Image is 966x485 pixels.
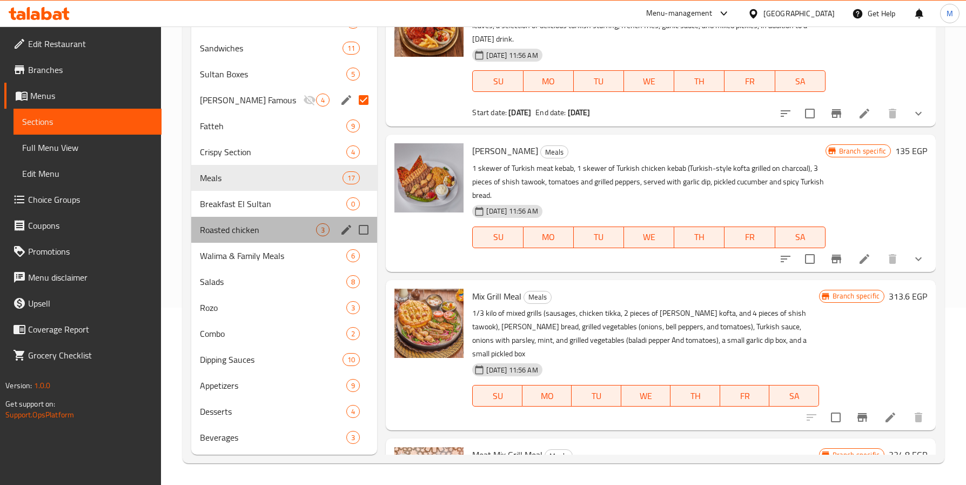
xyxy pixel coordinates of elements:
[4,316,162,342] a: Coverage Report
[679,229,720,245] span: TH
[347,69,359,79] span: 5
[472,105,507,119] span: Start date:
[30,89,153,102] span: Menus
[28,37,153,50] span: Edit Restaurant
[343,353,360,366] div: items
[4,238,162,264] a: Promotions
[4,83,162,109] a: Menus
[528,74,569,89] span: MO
[28,323,153,336] span: Coverage Report
[889,289,927,304] h6: 313.6 EGP
[621,385,670,407] button: WE
[545,450,572,462] span: Meals
[472,447,542,463] span: Meat Mix Grill Meal
[775,70,826,92] button: SA
[477,388,518,404] span: SU
[200,68,346,81] span: Sultan Boxes
[347,381,359,391] span: 9
[576,388,616,404] span: TU
[28,63,153,76] span: Branches
[568,105,591,119] b: [DATE]
[200,353,343,366] span: Dipping Sauces
[200,42,343,55] span: Sandwiches
[628,229,670,245] span: WE
[343,355,359,365] span: 10
[572,385,621,407] button: TU
[884,411,897,424] a: Edit menu item
[14,161,162,187] a: Edit Menu
[347,407,359,417] span: 4
[33,378,50,393] span: 1.0.0
[725,388,765,404] span: FR
[346,119,360,132] div: items
[347,251,359,261] span: 6
[545,449,573,462] div: Meals
[347,277,359,287] span: 8
[912,107,925,120] svg: Show Choices
[578,74,620,89] span: TU
[895,143,927,158] h6: 135 EGP
[947,8,953,19] span: M
[472,162,825,202] p: 1 skewer of Turkish meat kebab, 1 skewer of Turkish chicken kebab (Turkish-style kofta grilled on...
[674,70,725,92] button: TH
[303,94,316,107] svg: Inactive section
[4,212,162,238] a: Coupons
[347,121,359,131] span: 9
[780,229,821,245] span: SA
[28,245,153,258] span: Promotions
[524,70,574,92] button: MO
[317,225,329,235] span: 3
[472,70,523,92] button: SU
[482,206,542,216] span: [DATE] 11:56 AM
[200,327,346,340] div: Combo
[200,275,346,288] span: Salads
[28,297,153,310] span: Upsell
[477,74,519,89] span: SU
[540,145,568,158] div: Meals
[574,70,624,92] button: TU
[347,199,359,209] span: 0
[578,229,620,245] span: TU
[675,388,715,404] span: TH
[482,365,542,375] span: [DATE] 11:56 AM
[477,229,519,245] span: SU
[200,94,303,107] div: Sultan Ayub Famous
[346,145,360,158] div: items
[524,227,574,248] button: MO
[28,193,153,206] span: Choice Groups
[200,197,346,210] span: Breakfast El Sultan
[905,246,931,272] button: show more
[200,171,343,184] span: Meals
[624,70,674,92] button: WE
[14,109,162,135] a: Sections
[316,94,330,107] div: items
[338,222,354,238] button: edit
[4,57,162,83] a: Branches
[4,264,162,290] a: Menu disclaimer
[5,397,55,411] span: Get support on:
[4,290,162,316] a: Upsell
[317,95,329,105] span: 4
[646,7,713,20] div: Menu-management
[191,217,377,243] div: Roasted chicken3edit
[889,447,927,462] h6: 324.8 EGP
[346,197,360,210] div: items
[527,388,567,404] span: MO
[22,167,153,180] span: Edit Menu
[191,243,377,269] div: Walima & Family Meals6
[191,424,377,450] div: Beverages3
[824,406,847,429] span: Select to update
[343,173,359,183] span: 17
[346,431,360,444] div: items
[508,105,531,119] b: [DATE]
[191,295,377,321] div: Rozo3
[200,405,346,418] div: Desserts
[828,291,884,301] span: Branch specific
[200,249,346,262] span: Walima & Family Meals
